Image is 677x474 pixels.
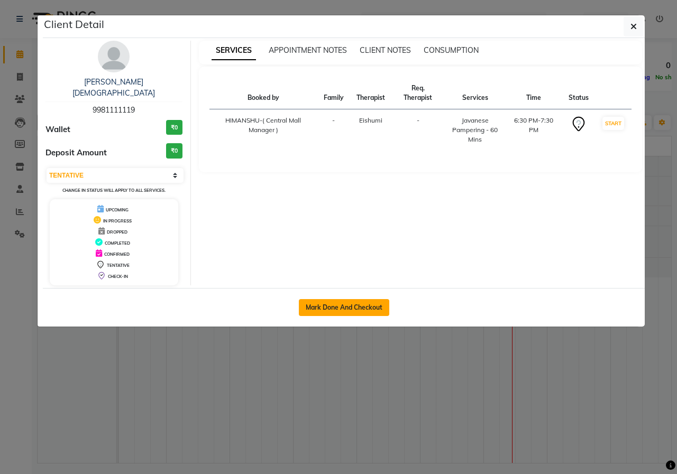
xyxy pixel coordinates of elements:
button: Mark Done And Checkout [299,299,389,316]
div: Javanese Pampering - 60 Mins [451,116,499,144]
th: Services [445,77,505,109]
span: CHECK-IN [108,274,128,279]
span: SERVICES [212,41,256,60]
td: HIMANSHU-( Central Mall Manager ) [209,109,317,151]
span: Eishumi [359,116,382,124]
th: Therapist [350,77,391,109]
h5: Client Detail [44,16,104,32]
span: UPCOMING [106,207,129,212]
span: CLIENT NOTES [360,45,411,55]
img: avatar [98,41,130,72]
span: IN PROGRESS [103,218,132,224]
span: CONFIRMED [104,252,130,257]
td: - [317,109,350,151]
th: Family [317,77,350,109]
th: Status [562,77,595,109]
h3: ₹0 [166,120,182,135]
td: - [391,109,445,151]
h3: ₹0 [166,143,182,159]
span: Deposit Amount [45,147,107,159]
th: Time [505,77,562,109]
td: 6:30 PM-7:30 PM [505,109,562,151]
th: Req. Therapist [391,77,445,109]
span: CONSUMPTION [424,45,479,55]
a: [PERSON_NAME][DEMOGRAPHIC_DATA] [72,77,155,98]
span: APPOINTMENT NOTES [269,45,347,55]
span: 9981111119 [93,105,135,115]
th: Booked by [209,77,317,109]
button: START [602,117,624,130]
span: TENTATIVE [107,263,130,268]
span: COMPLETED [105,240,130,246]
span: Wallet [45,124,70,136]
span: DROPPED [107,229,127,235]
small: Change in status will apply to all services. [62,188,166,193]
